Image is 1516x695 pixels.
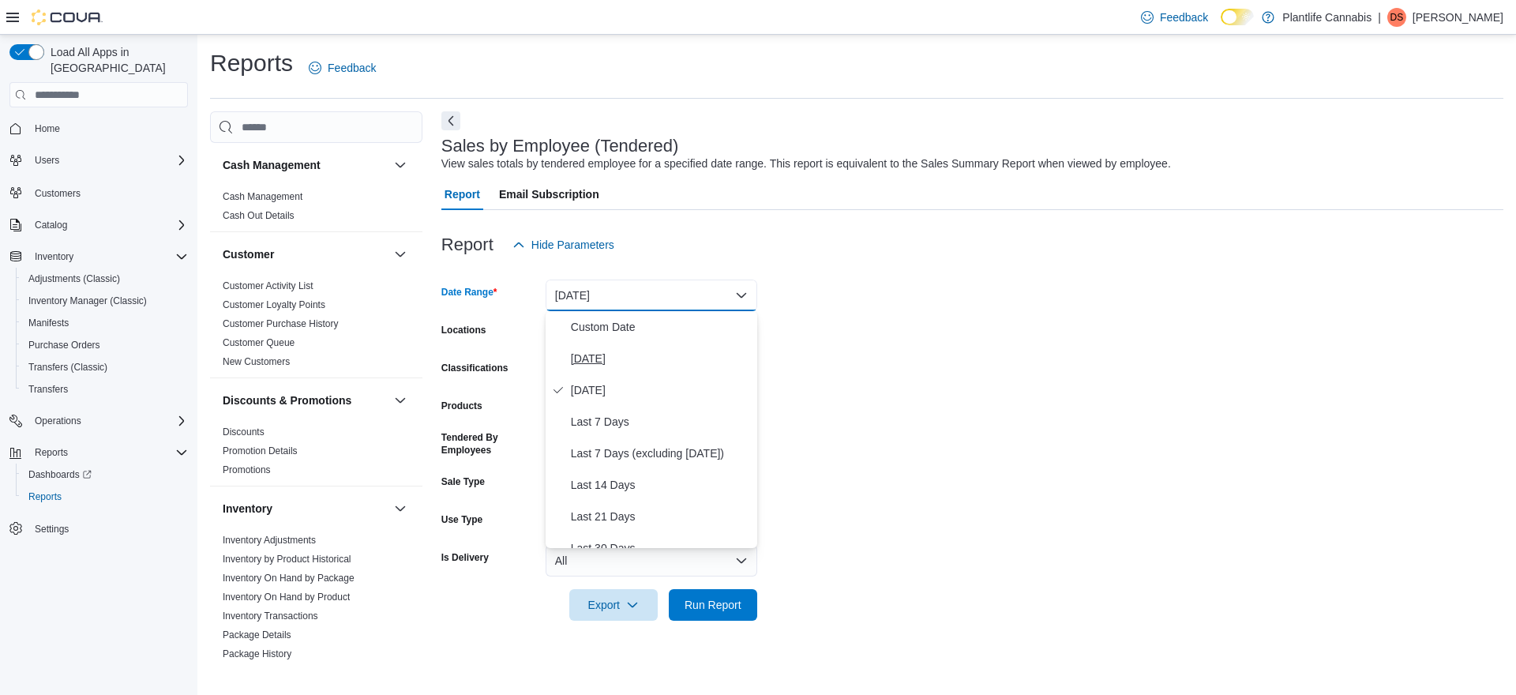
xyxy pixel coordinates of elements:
[223,191,302,202] a: Cash Management
[223,299,325,311] span: Customer Loyalty Points
[28,339,100,351] span: Purchase Orders
[22,358,114,377] a: Transfers (Classic)
[1378,8,1381,27] p: |
[223,501,388,517] button: Inventory
[223,280,313,292] span: Customer Activity List
[3,246,194,268] button: Inventory
[28,247,188,266] span: Inventory
[35,122,60,135] span: Home
[16,356,194,378] button: Transfers (Classic)
[35,219,67,231] span: Catalog
[223,393,351,408] h3: Discounts & Promotions
[16,378,194,400] button: Transfers
[28,443,74,462] button: Reports
[28,520,75,539] a: Settings
[28,317,69,329] span: Manifests
[441,551,489,564] label: Is Delivery
[28,216,73,235] button: Catalog
[223,648,291,660] span: Package History
[571,507,751,526] span: Last 21 Days
[35,523,69,535] span: Settings
[28,151,66,170] button: Users
[223,535,316,546] a: Inventory Adjustments
[22,314,75,332] a: Manifests
[223,554,351,565] a: Inventory by Product Historical
[685,597,741,613] span: Run Report
[35,154,59,167] span: Users
[1221,9,1254,25] input: Dark Mode
[16,268,194,290] button: Adjustments (Classic)
[391,156,410,175] button: Cash Management
[16,464,194,486] a: Dashboards
[223,210,295,221] a: Cash Out Details
[546,280,757,311] button: [DATE]
[28,272,120,285] span: Adjustments (Classic)
[16,290,194,312] button: Inventory Manager (Classic)
[28,216,188,235] span: Catalog
[441,286,497,299] label: Date Range
[1282,8,1372,27] p: Plantlife Cannabis
[223,393,388,408] button: Discounts & Promotions
[441,400,482,412] label: Products
[441,111,460,130] button: Next
[391,391,410,410] button: Discounts & Promotions
[22,336,107,355] a: Purchase Orders
[223,534,316,547] span: Inventory Adjustments
[22,487,188,506] span: Reports
[22,291,188,310] span: Inventory Manager (Classic)
[35,415,81,427] span: Operations
[28,361,107,374] span: Transfers (Classic)
[28,151,188,170] span: Users
[223,426,265,438] span: Discounts
[579,589,648,621] span: Export
[210,47,293,79] h1: Reports
[35,446,68,459] span: Reports
[1160,9,1208,25] span: Feedback
[22,314,188,332] span: Manifests
[445,178,480,210] span: Report
[223,572,355,584] span: Inventory On Hand by Package
[28,182,188,202] span: Customers
[22,269,126,288] a: Adjustments (Classic)
[223,209,295,222] span: Cash Out Details
[3,214,194,236] button: Catalog
[223,592,350,603] a: Inventory On Hand by Product
[1135,2,1214,33] a: Feedback
[223,445,298,456] a: Promotion Details
[441,475,485,488] label: Sale Type
[28,295,147,307] span: Inventory Manager (Classic)
[22,291,153,310] a: Inventory Manager (Classic)
[546,545,757,577] button: All
[210,423,422,486] div: Discounts & Promotions
[223,610,318,622] span: Inventory Transactions
[223,648,291,659] a: Package History
[569,589,658,621] button: Export
[28,383,68,396] span: Transfers
[28,468,92,481] span: Dashboards
[571,444,751,463] span: Last 7 Days (excluding [DATE])
[3,181,194,204] button: Customers
[28,247,80,266] button: Inventory
[223,336,295,349] span: Customer Queue
[223,299,325,310] a: Customer Loyalty Points
[223,426,265,438] a: Discounts
[3,517,194,540] button: Settings
[223,246,274,262] h3: Customer
[16,334,194,356] button: Purchase Orders
[16,312,194,334] button: Manifests
[1390,8,1404,27] span: DS
[441,156,1171,172] div: View sales totals by tendered employee for a specified date range. This report is equivalent to t...
[22,465,98,484] a: Dashboards
[9,111,188,581] nav: Complex example
[571,349,751,368] span: [DATE]
[3,149,194,171] button: Users
[28,443,188,462] span: Reports
[441,362,508,374] label: Classifications
[28,411,188,430] span: Operations
[391,245,410,264] button: Customer
[3,117,194,140] button: Home
[28,490,62,503] span: Reports
[499,178,599,210] span: Email Subscription
[441,235,493,254] h3: Report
